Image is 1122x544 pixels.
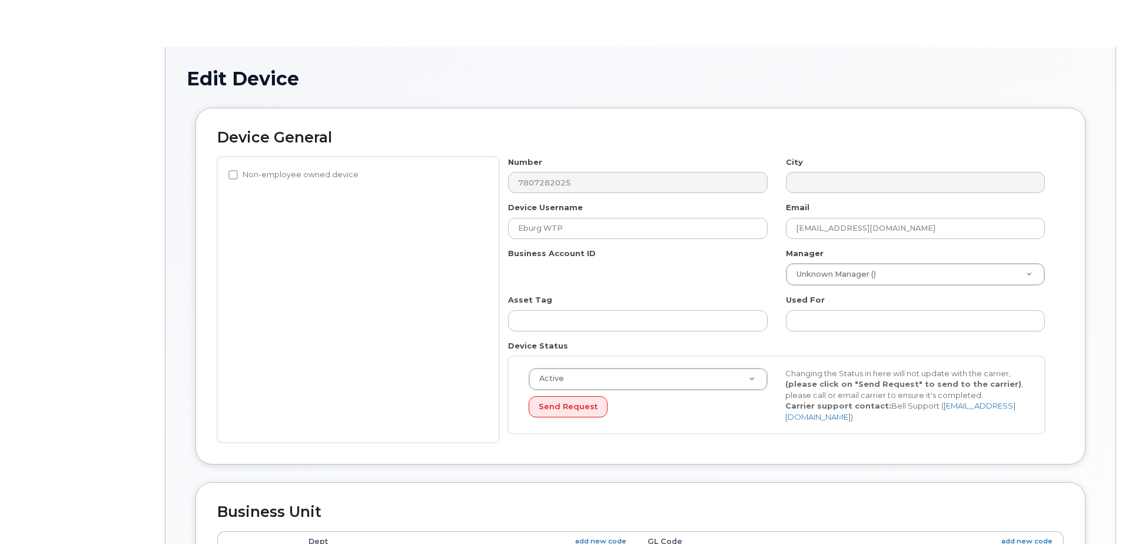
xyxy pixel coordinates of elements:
span: Unknown Manager () [789,269,876,280]
label: Non-employee owned device [228,168,358,182]
div: Changing the Status in here will not update with the carrier, , please call or email carrier to e... [776,368,1033,423]
a: Unknown Manager () [786,264,1044,285]
h1: Edit Device [187,68,1094,89]
span: Active [532,373,564,384]
strong: Carrier support contact: [785,401,891,410]
a: Active [529,369,767,390]
label: Asset Tag [508,294,552,306]
label: Device Status [508,340,568,351]
label: Manager [786,248,824,259]
label: Used For [786,294,825,306]
button: Send Request [529,396,608,418]
label: Business Account ID [508,248,596,259]
h2: Device General [217,130,1064,146]
input: Non-employee owned device [228,170,238,180]
label: Email [786,202,809,213]
label: Device Username [508,202,583,213]
label: City [786,157,803,168]
h2: Business Unit [217,504,1064,520]
label: Number [508,157,542,168]
a: [EMAIL_ADDRESS][DOMAIN_NAME] [785,401,1015,422]
strong: (please click on "Send Request" to send to the carrier) [785,379,1021,389]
